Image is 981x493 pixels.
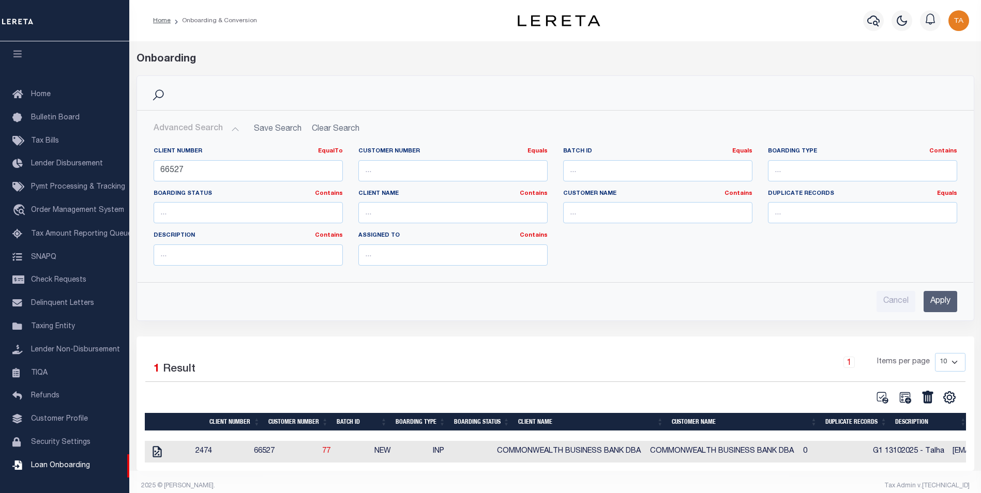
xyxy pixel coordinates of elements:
[768,190,957,198] label: Duplicate Records
[153,18,171,24] a: Home
[527,148,548,154] a: Equals
[768,147,957,156] label: Boarding Type
[520,233,548,238] a: Contains
[31,183,125,191] span: Pymt Processing & Tracking
[821,413,891,430] th: Duplicate Records: activate to sort column ascending
[732,148,752,154] a: Equals
[563,147,752,156] label: Batch ID
[563,202,752,223] input: ...
[31,137,59,145] span: Tax Bills
[163,361,195,378] label: Result
[318,148,343,154] a: EqualTo
[518,15,600,26] img: logo-dark.svg
[322,448,330,455] a: 77
[937,191,957,196] a: Equals
[31,276,86,284] span: Check Requests
[31,369,48,376] span: TIQA
[31,253,56,260] span: SNAPQ
[563,160,752,181] input: ...
[31,323,75,330] span: Taxing Entity
[315,191,343,196] a: Contains
[31,415,88,423] span: Customer Profile
[31,462,90,469] span: Loan Onboarding
[924,291,957,312] input: Apply
[154,147,343,156] label: Client Number
[31,230,132,238] span: Tax Amount Reporting Queue
[877,357,930,368] span: Items per page
[154,202,343,223] input: ...
[31,91,51,98] span: Home
[358,147,548,156] label: Customer Number
[31,207,124,214] span: Order Management System
[31,392,59,399] span: Refunds
[154,160,343,181] input: ...
[333,413,391,430] th: Batch ID: activate to sort column ascending
[12,204,29,218] i: travel_explore
[646,441,799,463] td: COMMONWEALTH BUSINESS BANK DBA
[154,119,239,139] button: Advanced Search
[493,441,646,463] td: COMMONWEALTH BUSINESS BANK DBA
[668,413,821,430] th: Customer Name: activate to sort column ascending
[31,300,94,307] span: Delinquent Letters
[137,52,974,67] div: Onboarding
[450,413,514,430] th: Boarding Status: activate to sort column ascending
[154,232,343,240] label: Description
[31,439,90,446] span: Security Settings
[358,232,548,240] label: Assigned To
[358,190,548,198] label: Client Name
[31,114,80,121] span: Bulletin Board
[264,413,333,430] th: Customer Number: activate to sort column ascending
[520,191,548,196] a: Contains
[929,148,957,154] a: Contains
[391,413,450,430] th: Boarding Type: activate to sort column ascending
[358,202,548,223] input: ...
[171,16,257,25] li: Onboarding & Conversion
[250,441,318,463] td: 66527
[358,160,548,181] input: ...
[154,244,343,266] input: ...
[191,441,250,463] td: 2474
[205,413,264,430] th: Client Number: activate to sort column ascending
[877,291,915,312] input: Cancel
[563,190,752,198] label: Customer Name
[948,10,969,31] img: svg+xml;base64,PHN2ZyB4bWxucz0iaHR0cDovL3d3dy53My5vcmcvMjAwMC9zdmciIHBvaW50ZXItZXZlbnRzPSJub25lIi...
[133,481,555,490] div: 2025 © [PERSON_NAME].
[31,346,120,353] span: Lender Non-Disbursement
[358,244,548,266] input: ...
[429,441,493,463] td: INP
[370,441,429,463] td: NEW
[563,481,970,490] div: Tax Admin v.[TECHNICAL_ID]
[869,441,948,463] td: G1 13102025 - Talha
[514,413,668,430] th: Client Name: activate to sort column ascending
[315,233,343,238] a: Contains
[843,357,855,368] a: 1
[799,441,869,463] td: 0
[31,160,103,167] span: Lender Disbursement
[768,202,957,223] input: ...
[891,413,971,430] th: Description: activate to sort column ascending
[725,191,752,196] a: Contains
[154,190,343,198] label: Boarding Status
[154,364,160,375] span: 1
[768,160,957,181] input: ...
